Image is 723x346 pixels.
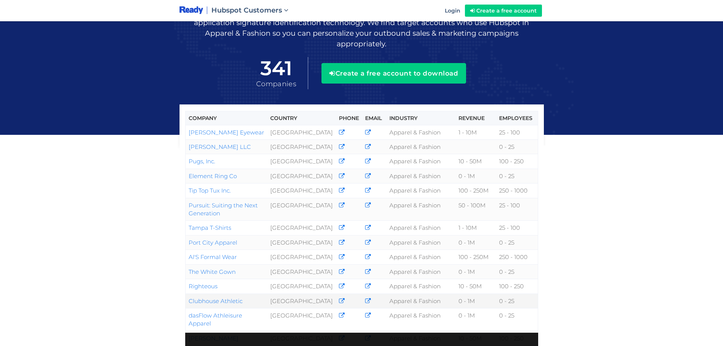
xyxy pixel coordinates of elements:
[189,297,243,305] a: Clubhouse Athletic
[496,198,538,221] td: 25 - 100
[386,221,455,235] td: Apparel & Fashion
[496,111,538,125] th: Employees
[267,331,336,345] td: [GEOGRAPHIC_DATA]
[455,250,496,264] td: 100 - 250M
[267,198,336,221] td: [GEOGRAPHIC_DATA]
[455,198,496,221] td: 50 - 100M
[267,125,336,139] td: [GEOGRAPHIC_DATA]
[386,279,455,294] td: Apparel & Fashion
[256,80,296,88] span: Companies
[386,154,455,169] td: Apparel & Fashion
[455,264,496,279] td: 0 - 1M
[189,143,251,150] a: [PERSON_NAME] LLC
[185,111,267,125] th: Company
[386,183,455,198] td: Apparel & Fashion
[455,235,496,250] td: 0 - 1M
[496,331,538,345] td: 100 - 250
[386,125,455,139] td: Apparel & Fashion
[496,294,538,308] td: 0 - 25
[189,202,258,217] a: Pursuit: Suiting the Next Generation
[455,169,496,183] td: 0 - 1M
[189,129,264,136] a: [PERSON_NAME] Eyewear
[386,250,455,264] td: Apparel & Fashion
[267,308,336,331] td: [GEOGRAPHIC_DATA]
[386,139,455,154] td: Apparel & Fashion
[455,183,496,198] td: 100 - 250M
[386,198,455,221] td: Apparel & Fashion
[440,1,465,20] a: Login
[455,111,496,125] th: Revenue
[267,250,336,264] td: [GEOGRAPHIC_DATA]
[386,169,455,183] td: Apparel & Fashion
[189,268,236,275] a: The White Gown
[336,111,362,125] th: Phone
[455,308,496,331] td: 0 - 1M
[362,111,386,125] th: Email
[267,111,336,125] th: Country
[465,5,542,17] a: Create a free account
[496,125,538,139] td: 25 - 100
[321,63,466,84] button: Create a free account to download
[455,279,496,294] td: 10 - 50M
[267,169,336,183] td: [GEOGRAPHIC_DATA]
[180,6,203,15] img: logo
[496,279,538,294] td: 100 - 250
[267,279,336,294] td: [GEOGRAPHIC_DATA]
[445,7,460,14] span: Login
[386,331,455,345] td: Apparel & Fashion
[496,221,538,235] td: 25 - 100
[496,235,538,250] td: 0 - 25
[386,294,455,308] td: Apparel & Fashion
[496,183,538,198] td: 250 - 1000
[256,57,296,79] span: 341
[189,283,217,290] a: Righteous
[189,253,237,261] a: Al'S Formal Wear
[496,308,538,331] td: 0 - 25
[189,312,242,327] a: dasFlow Athleisure Apparel
[189,224,231,231] a: Tampa T-Shirts
[496,139,538,154] td: 0 - 25
[496,154,538,169] td: 100 - 250
[496,264,538,279] td: 0 - 25
[386,264,455,279] td: Apparel & Fashion
[267,221,336,235] td: [GEOGRAPHIC_DATA]
[455,294,496,308] td: 0 - 1M
[455,331,496,345] td: 10 - 50M
[180,7,544,49] p: We track millions of companies and discovery websites using Hubspot based on our application sign...
[455,221,496,235] td: 1 - 10M
[386,111,455,125] th: Industry
[455,154,496,169] td: 10 - 50M
[189,187,231,194] a: Tip Top Tux Inc.
[267,183,336,198] td: [GEOGRAPHIC_DATA]
[267,264,336,279] td: [GEOGRAPHIC_DATA]
[267,294,336,308] td: [GEOGRAPHIC_DATA]
[496,169,538,183] td: 0 - 25
[267,139,336,154] td: [GEOGRAPHIC_DATA]
[267,154,336,169] td: [GEOGRAPHIC_DATA]
[496,250,538,264] td: 250 - 1000
[189,158,215,165] a: Pugs, Inc.
[189,239,237,246] a: Port City Apparel
[386,235,455,250] td: Apparel & Fashion
[211,6,282,14] span: Hubspot Customers
[386,308,455,331] td: Apparel & Fashion
[189,172,237,180] a: Element Ring Co
[455,125,496,139] td: 1 - 10M
[267,235,336,250] td: [GEOGRAPHIC_DATA]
